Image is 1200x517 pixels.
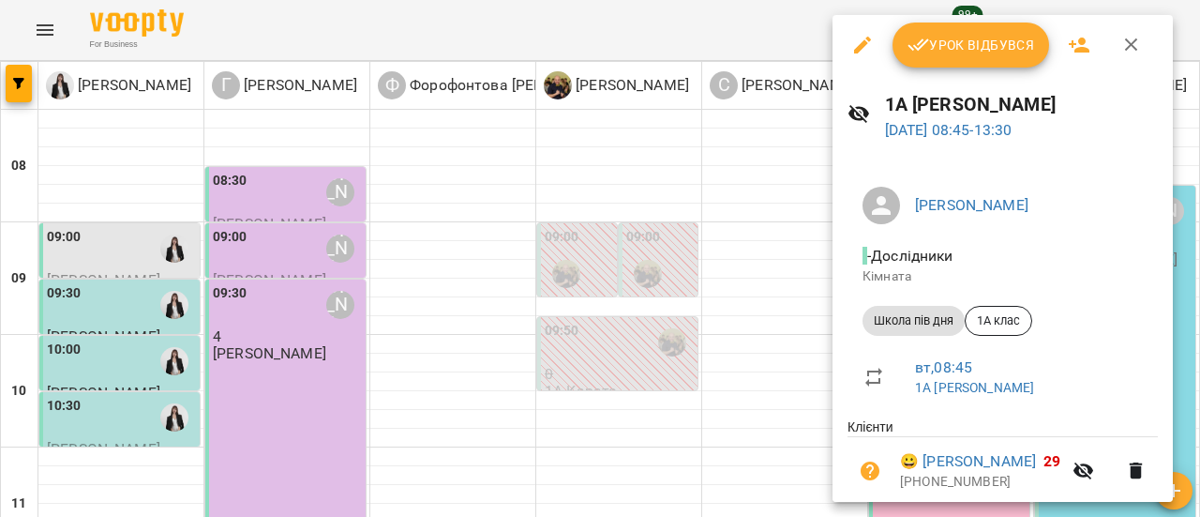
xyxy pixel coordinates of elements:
span: - Дослідники [862,247,957,265]
button: Урок відбувся [892,23,1050,68]
a: [PERSON_NAME] [915,196,1028,214]
a: вт , 08:45 [915,358,972,376]
div: 1А клас [965,306,1032,336]
span: Школа пів дня [862,312,965,329]
h6: 1А [PERSON_NAME] [885,90,1159,119]
span: 29 [1043,452,1060,470]
button: Візит ще не сплачено. Додати оплату? [847,449,892,494]
span: 1А клас [966,312,1031,329]
p: Кімната [862,267,1143,286]
span: Урок відбувся [907,34,1035,56]
a: [DATE] 08:45-13:30 [885,121,1012,139]
p: [PHONE_NUMBER] [900,473,1061,492]
a: 😀 [PERSON_NAME] [900,450,1036,473]
a: 1А [PERSON_NAME] [915,380,1034,395]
